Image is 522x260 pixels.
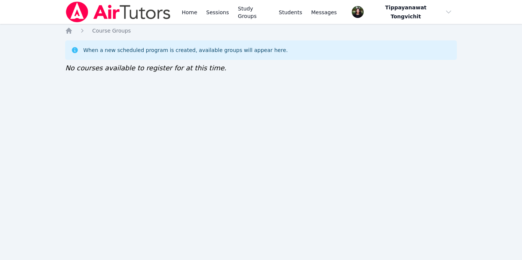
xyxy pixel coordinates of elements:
nav: Breadcrumb [65,27,457,34]
span: Course Groups [92,28,131,34]
img: Air Tutors [65,1,171,22]
a: Course Groups [92,27,131,34]
span: No courses available to register for at this time. [65,64,226,72]
span: Messages [311,9,337,16]
div: When a new scheduled program is created, available groups will appear here. [83,46,288,54]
